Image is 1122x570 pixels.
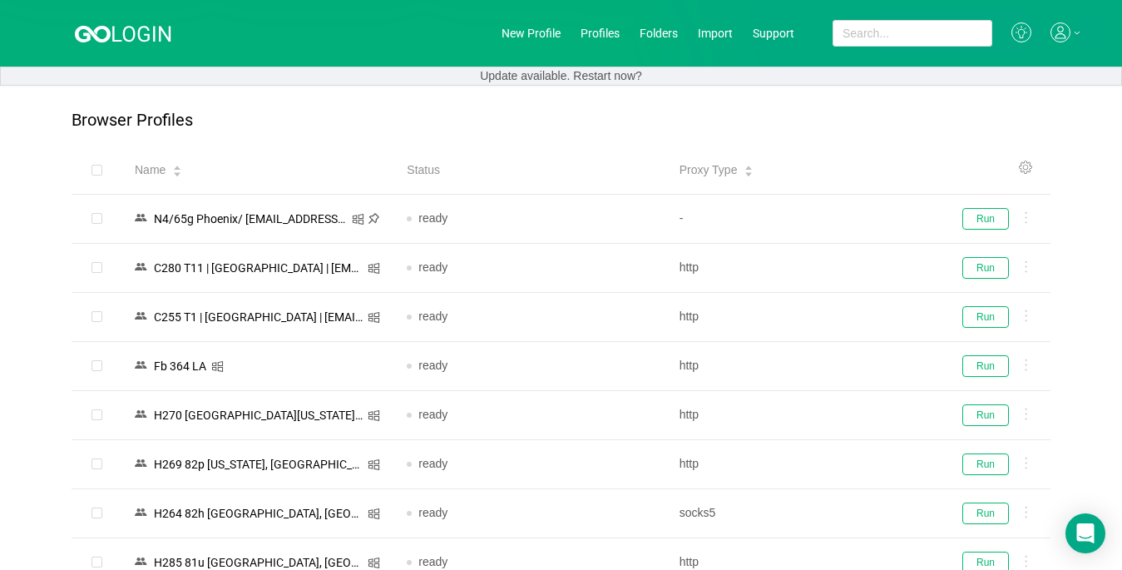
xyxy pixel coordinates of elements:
[418,555,447,568] span: ready
[418,359,447,372] span: ready
[149,306,368,328] div: C255 T1 | [GEOGRAPHIC_DATA] | [EMAIL_ADDRESS][DOMAIN_NAME]
[666,244,938,293] td: http
[581,27,620,40] a: Profiles
[666,440,938,489] td: http
[149,503,368,524] div: Н264 82h [GEOGRAPHIC_DATA], [GEOGRAPHIC_DATA]/ [EMAIL_ADDRESS][DOMAIN_NAME]
[368,458,380,471] i: icon: windows
[962,454,1009,475] button: Run
[173,164,182,169] i: icon: caret-up
[368,262,380,275] i: icon: windows
[211,360,224,373] i: icon: windows
[1065,513,1105,553] div: Open Intercom Messenger
[72,111,193,130] p: Browser Profiles
[833,20,992,47] input: Search...
[962,503,1009,524] button: Run
[666,195,938,244] td: -
[368,409,380,422] i: icon: windows
[368,311,380,324] i: icon: windows
[666,391,938,440] td: http
[666,489,938,538] td: socks5
[962,208,1009,230] button: Run
[149,404,368,426] div: Н270 [GEOGRAPHIC_DATA][US_STATE]/ [EMAIL_ADDRESS][DOMAIN_NAME]
[172,163,182,175] div: Sort
[352,213,364,226] i: icon: windows
[418,506,447,519] span: ready
[135,161,166,179] span: Name
[962,404,1009,426] button: Run
[698,27,733,40] a: Import
[962,306,1009,328] button: Run
[149,208,352,230] div: N4/65g Phoenix/ [EMAIL_ADDRESS][DOMAIN_NAME]
[666,293,938,342] td: http
[418,408,447,421] span: ready
[149,257,368,279] div: C280 T11 | [GEOGRAPHIC_DATA] | [EMAIL_ADDRESS][DOMAIN_NAME]
[502,27,561,40] a: New Profile
[368,212,380,225] i: icon: pushpin
[744,163,754,175] div: Sort
[418,310,447,323] span: ready
[962,355,1009,377] button: Run
[666,342,938,391] td: http
[418,260,447,274] span: ready
[149,355,211,377] div: Fb 364 LA
[744,164,754,169] i: icon: caret-up
[962,257,1009,279] button: Run
[407,161,440,179] span: Status
[640,27,678,40] a: Folders
[418,211,447,225] span: ready
[368,557,380,569] i: icon: windows
[680,161,738,179] span: Proxy Type
[368,508,380,520] i: icon: windows
[149,454,368,475] div: Н269 82p [US_STATE], [GEOGRAPHIC_DATA]/ [EMAIL_ADDRESS][DOMAIN_NAME]
[744,170,754,175] i: icon: caret-down
[418,457,447,470] span: ready
[753,27,794,40] a: Support
[173,170,182,175] i: icon: caret-down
